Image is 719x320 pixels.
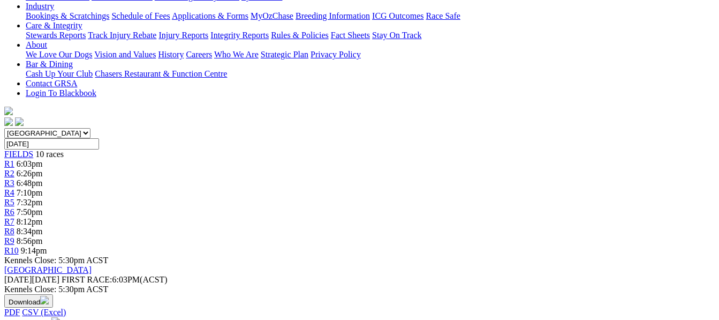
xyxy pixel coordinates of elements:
[4,198,14,207] a: R5
[261,50,308,59] a: Strategic Plan
[26,11,109,20] a: Bookings & Scratchings
[4,207,14,217] a: R6
[15,117,24,126] img: twitter.svg
[40,296,49,304] img: download.svg
[4,285,715,294] div: Kennels Close: 5:30pm ACST
[17,217,43,226] span: 8:12pm
[331,31,370,40] a: Fact Sheets
[296,11,370,20] a: Breeding Information
[94,50,156,59] a: Vision and Values
[4,308,20,317] a: PDF
[271,31,329,40] a: Rules & Policies
[26,69,93,78] a: Cash Up Your Club
[4,169,14,178] a: R2
[4,227,14,236] a: R8
[17,159,43,168] span: 6:03pm
[111,11,170,20] a: Schedule of Fees
[210,31,269,40] a: Integrity Reports
[26,69,715,79] div: Bar & Dining
[21,246,47,255] span: 9:14pm
[26,50,92,59] a: We Love Our Dogs
[251,11,293,20] a: MyOzChase
[4,107,13,115] img: logo-grsa-white.png
[17,169,43,178] span: 6:26pm
[26,88,96,98] a: Login To Blackbook
[158,31,208,40] a: Injury Reports
[4,308,715,317] div: Download
[4,188,14,197] a: R4
[26,31,715,40] div: Care & Integrity
[17,178,43,188] span: 6:48pm
[62,275,168,284] span: 6:03PM(ACST)
[88,31,156,40] a: Track Injury Rebate
[4,265,92,274] a: [GEOGRAPHIC_DATA]
[26,31,86,40] a: Stewards Reports
[22,308,66,317] a: CSV (Excel)
[172,11,248,20] a: Applications & Forms
[4,138,99,150] input: Select date
[26,2,54,11] a: Industry
[17,207,43,217] span: 7:50pm
[4,275,32,284] span: [DATE]
[62,275,112,284] span: FIRST RACE:
[26,40,47,49] a: About
[214,50,259,59] a: Who We Are
[158,50,184,59] a: History
[17,198,43,207] span: 7:32pm
[372,31,421,40] a: Stay On Track
[4,294,53,308] button: Download
[17,236,43,245] span: 8:56pm
[26,21,82,30] a: Care & Integrity
[4,117,13,126] img: facebook.svg
[4,150,33,159] a: FIELDS
[311,50,361,59] a: Privacy Policy
[4,256,108,265] span: Kennels Close: 5:30pm ACST
[4,217,14,226] a: R7
[26,50,715,59] div: About
[26,11,715,21] div: Industry
[426,11,460,20] a: Race Safe
[17,227,43,236] span: 8:34pm
[186,50,212,59] a: Careers
[4,236,14,245] a: R9
[26,79,77,88] a: Contact GRSA
[95,69,227,78] a: Chasers Restaurant & Function Centre
[4,246,19,255] a: R10
[4,275,59,284] span: [DATE]
[372,11,423,20] a: ICG Outcomes
[4,159,14,168] a: R1
[4,178,14,188] a: R3
[17,188,43,197] span: 7:10pm
[26,59,73,69] a: Bar & Dining
[35,150,64,159] span: 10 races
